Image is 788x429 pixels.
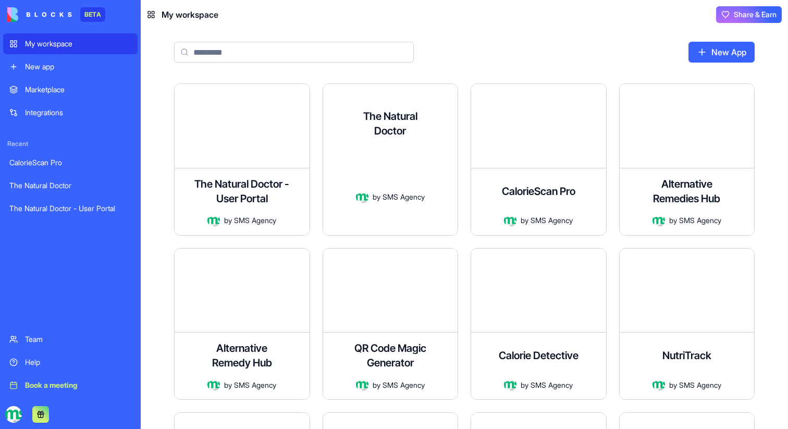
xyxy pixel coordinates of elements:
[25,39,131,49] div: My workspace
[356,191,368,203] img: Avatar
[25,334,131,345] div: Team
[669,379,677,390] span: by
[531,215,573,226] span: SMS Agency
[619,83,755,236] a: Alternative Remedies HubAvatarbySMS Agency
[183,177,301,206] h4: The Natural Doctor - User Portal
[645,177,729,206] h4: Alternative Remedies Hub
[521,379,528,390] span: by
[3,33,138,54] a: My workspace
[679,215,721,226] span: SMS Agency
[5,406,22,423] img: logo_transparent_kimjut.jpg
[383,191,425,202] span: SMS Agency
[3,352,138,373] a: Help
[7,7,72,22] img: logo
[3,198,138,219] a: The Natural Doctor - User Portal
[200,341,284,370] h4: Alternative Remedy Hub
[504,378,516,391] img: Avatar
[224,215,232,226] span: by
[471,83,607,236] a: CalorieScan ProAvatarbySMS Agency
[734,9,777,20] span: Share & Earn
[662,348,711,363] h4: NutriTrack
[619,248,755,400] a: NutriTrackAvatarbySMS Agency
[323,248,459,400] a: QR Code Magic GeneratorAvatarbySMS Agency
[471,248,607,400] a: Calorie DetectiveAvatarbySMS Agency
[207,378,220,391] img: Avatar
[3,152,138,173] a: CalorieScan Pro
[7,7,105,22] a: BETA
[502,184,575,199] h4: CalorieScan Pro
[3,102,138,123] a: Integrations
[652,378,665,391] img: Avatar
[356,378,368,391] img: Avatar
[3,175,138,196] a: The Natural Doctor
[224,379,232,390] span: by
[349,341,432,370] h4: QR Code Magic Generator
[3,79,138,100] a: Marketplace
[25,84,131,95] div: Marketplace
[162,8,218,21] span: My workspace
[25,62,131,72] div: New app
[25,380,131,390] div: Book a meeting
[174,83,310,236] a: The Natural Doctor - User PortalAvatarbySMS Agency
[716,6,782,23] button: Share & Earn
[323,83,459,236] a: The Natural DoctorAvatarbySMS Agency
[504,214,516,227] img: Avatar
[531,379,573,390] span: SMS Agency
[349,109,432,138] h4: The Natural Doctor
[373,191,380,202] span: by
[174,248,310,400] a: Alternative Remedy HubAvatarbySMS Agency
[3,140,138,148] span: Recent
[234,379,276,390] span: SMS Agency
[9,180,131,191] div: The Natural Doctor
[652,214,665,227] img: Avatar
[521,215,528,226] span: by
[3,375,138,396] a: Book a meeting
[3,329,138,350] a: Team
[9,203,131,214] div: The Natural Doctor - User Portal
[25,107,131,118] div: Integrations
[234,215,276,226] span: SMS Agency
[25,357,131,367] div: Help
[688,42,755,63] a: New App
[679,379,721,390] span: SMS Agency
[9,157,131,168] div: CalorieScan Pro
[669,215,677,226] span: by
[80,7,105,22] div: BETA
[499,348,578,363] h4: Calorie Detective
[373,379,380,390] span: by
[383,379,425,390] span: SMS Agency
[207,214,220,227] img: Avatar
[3,56,138,77] a: New app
